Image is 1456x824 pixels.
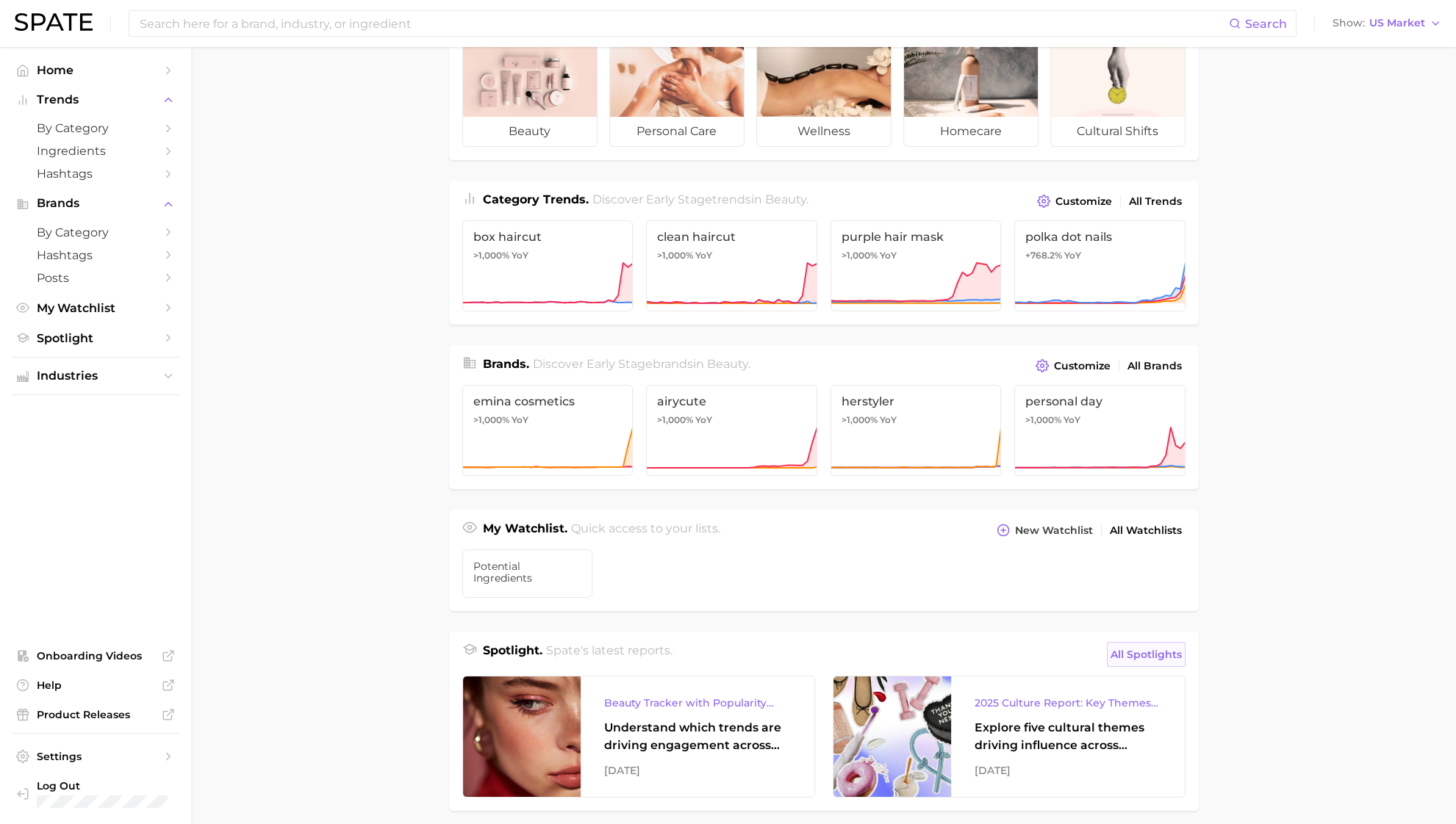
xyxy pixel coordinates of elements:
[473,230,623,244] span: box haircut
[37,225,154,239] span: by Category
[1051,117,1185,146] span: cultural shifts
[1054,360,1111,372] span: Customize
[12,244,179,267] a: Hashtags
[831,220,1002,311] a: purple hair mask>1,000% YoY
[512,250,528,261] span: YoY
[1111,646,1182,663] span: All Spotlights
[1014,385,1186,476] a: personal day>1,000% YoY
[975,694,1161,712] div: 2025 Culture Report: Key Themes That Are Shaping Consumer Demand
[657,230,806,244] span: clean haircut
[1369,19,1425,27] span: US Market
[37,197,154,210] span: Brands
[1245,17,1287,31] span: Search
[462,676,815,798] a: Beauty Tracker with Popularity IndexUnderstand which trends are driving engagement across platfor...
[37,301,154,315] span: My Watchlist
[757,117,891,146] span: wellness
[37,144,154,158] span: Ingredients
[1127,360,1182,372] span: All Brands
[483,520,567,541] h1: My Watchlist.
[609,43,745,147] a: personal care
[12,117,179,140] a: by Category
[37,167,154,181] span: Hashtags
[975,762,1161,779] div: [DATE]
[462,549,593,598] a: Potential Ingredients
[483,642,542,667] h1: Spotlight.
[1025,250,1062,261] span: +768.2%
[604,762,791,779] div: [DATE]
[138,11,1229,36] input: Search here for a brand, industry, or ingredient
[1050,43,1186,147] a: cultural shifts
[12,59,179,82] a: Home
[695,250,712,261] span: YoY
[483,192,589,206] span: Category Trends .
[37,779,222,792] span: Log Out
[880,250,897,261] span: YoY
[1125,192,1186,212] a: All Trends
[12,365,179,387] button: Industries
[12,775,179,812] a: Log out. Currently logged in with e-mail hslocum@essentialingredients.com.
[12,89,179,111] button: Trends
[903,43,1039,147] a: homecare
[1333,19,1365,27] span: Show
[37,248,154,262] span: Hashtags
[12,162,179,185] a: Hashtags
[1032,355,1113,376] button: Customize
[707,357,748,371] span: beauty
[37,271,154,285] span: Posts
[15,13,93,31] img: SPATE
[765,192,806,206] span: beauty
[37,121,154,135] span: by Category
[842,394,991,408] span: herstyler
[1025,414,1061,425] span: >1,000%
[657,250,693,261] span: >1,000%
[904,117,1038,146] span: homecare
[12,140,179,162] a: Ingredients
[37,679,154,692] span: Help
[12,674,179,696] a: Help
[1033,191,1115,212] button: Customize
[1110,524,1182,537] span: All Watchlists
[657,414,693,425] span: >1,000%
[657,394,806,408] span: airycute
[12,704,179,726] a: Product Releases
[1329,14,1445,33] button: ShowUS Market
[610,117,744,146] span: personal care
[37,750,154,763] span: Settings
[37,331,154,345] span: Spotlight
[604,719,791,754] div: Understand which trends are driving engagement across platforms in the skin, hair, makeup, and fr...
[1064,250,1081,261] span: YoY
[546,642,673,667] h2: Spate's latest reports.
[12,745,179,767] a: Settings
[604,694,791,712] div: Beauty Tracker with Popularity Index
[1107,642,1186,667] a: All Spotlights
[37,369,154,383] span: Industries
[473,250,509,261] span: >1,000%
[512,414,528,426] span: YoY
[1064,414,1080,426] span: YoY
[1025,230,1175,244] span: polka dot nails
[695,414,712,426] span: YoY
[462,43,598,147] a: beauty
[37,708,154,721] span: Product Releases
[1129,195,1182,208] span: All Trends
[12,645,179,667] a: Onboarding Videos
[993,520,1096,541] button: New Watchlist
[646,220,817,311] a: clean haircut>1,000% YoY
[462,220,634,311] a: box haircut>1,000% YoY
[473,394,623,408] span: emina cosmetics
[12,327,179,350] a: Spotlight
[483,357,529,371] span: Brands .
[1106,521,1186,541] a: All Watchlists
[880,414,897,426] span: YoY
[463,117,597,146] span: beauty
[975,719,1161,754] div: Explore five cultural themes driving influence across beauty, food, and pop culture.
[1124,356,1186,376] a: All Brands
[1055,195,1112,208] span: Customize
[592,192,808,206] span: Discover Early Stage trends in .
[1014,220,1186,311] a: polka dot nails+768.2% YoY
[12,221,179,244] a: by Category
[37,649,154,662] span: Onboarding Videos
[842,250,878,261] span: >1,000%
[756,43,892,147] a: wellness
[37,63,154,77] span: Home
